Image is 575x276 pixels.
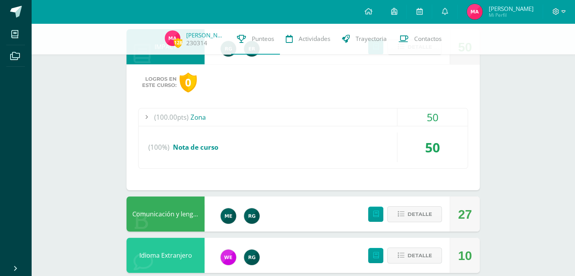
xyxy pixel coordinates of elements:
[221,249,236,265] img: 8c5e9009d7ac1927ca83db190ae0c641.png
[387,206,442,222] button: Detalle
[280,23,336,55] a: Actividades
[397,133,468,162] div: 50
[173,143,218,152] span: Nota de curso
[126,238,205,273] div: Idioma Extranjero
[231,23,280,55] a: Punteos
[139,108,468,126] div: Zona
[221,208,236,224] img: e5319dee200a4f57f0a5ff00aaca67bb.png
[126,196,205,232] div: Comunicación y lenguaje
[407,248,432,263] span: Detalle
[414,35,441,43] span: Contactos
[165,30,180,46] img: bc9e09fabd12466b914686b1921bff8c.png
[154,108,189,126] span: (100.00pts)
[458,197,472,232] div: 27
[393,23,447,55] a: Contactos
[458,238,472,273] div: 10
[387,248,442,264] button: Detalle
[356,35,387,43] span: Trayectoria
[244,249,260,265] img: 24ef3269677dd7dd963c57b86ff4a022.png
[174,38,182,48] span: 128
[148,133,169,162] span: (100%)
[142,76,176,88] span: Logros en este curso:
[186,39,207,47] a: 230314
[244,208,260,224] img: 24ef3269677dd7dd963c57b86ff4a022.png
[467,4,482,19] img: bc9e09fabd12466b914686b1921bff8c.png
[397,108,468,126] div: 50
[407,207,432,221] span: Detalle
[488,12,533,18] span: Mi Perfil
[336,23,393,55] a: Trayectoria
[180,73,197,92] div: 0
[299,35,330,43] span: Actividades
[252,35,274,43] span: Punteos
[488,5,533,12] span: [PERSON_NAME]
[186,31,225,39] a: [PERSON_NAME]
